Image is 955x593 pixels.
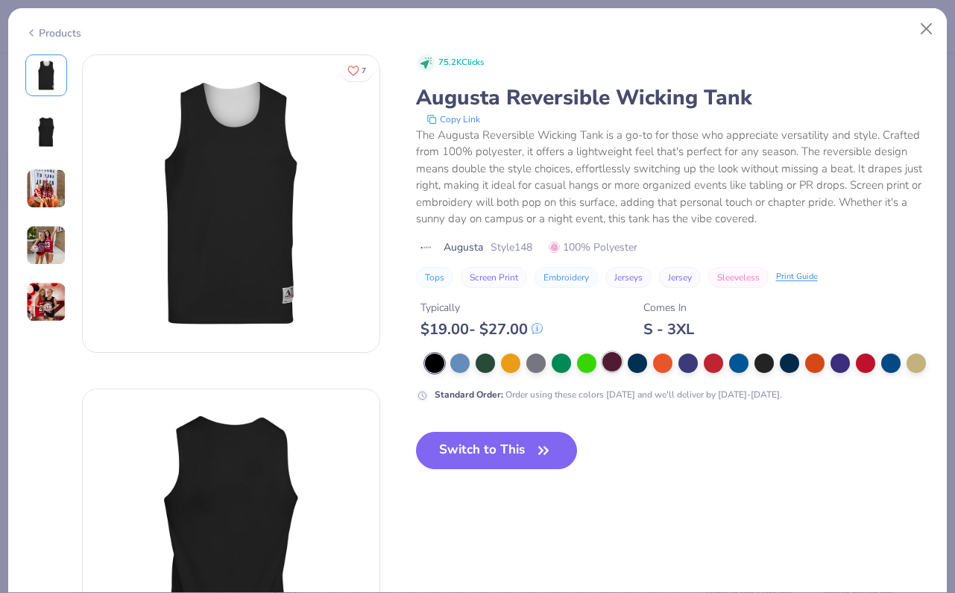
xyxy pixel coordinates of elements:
[444,239,483,255] span: Augusta
[913,15,941,43] button: Close
[438,57,484,69] span: 75.2K Clicks
[25,25,81,41] div: Products
[420,320,543,339] div: $ 19.00 - $ 27.00
[26,169,66,209] img: User generated content
[28,57,64,93] img: Front
[491,239,532,255] span: Style 148
[28,114,64,150] img: Back
[435,388,782,401] div: Order using these colors [DATE] and we'll deliver by [DATE]-[DATE].
[643,300,694,316] div: Comes In
[461,267,527,288] button: Screen Print
[605,267,652,288] button: Jerseys
[416,127,930,228] div: The Augusta Reversible Wicking Tank is a go-to for those who appreciate versatility and style. Cr...
[83,55,379,352] img: Front
[416,84,930,112] div: Augusta Reversible Wicking Tank
[643,320,694,339] div: S - 3XL
[659,267,701,288] button: Jersey
[535,267,598,288] button: Embroidery
[549,239,637,255] span: 100% Polyester
[420,300,543,316] div: Typically
[435,389,503,401] strong: Standard Order :
[26,225,66,266] img: User generated content
[776,271,818,283] div: Print Guide
[416,432,578,469] button: Switch to This
[708,267,769,288] button: Sleeveless
[26,282,66,322] img: User generated content
[362,67,366,75] span: 7
[416,242,436,254] img: brand logo
[422,112,485,127] button: copy to clipboard
[341,60,373,81] button: Like
[416,267,453,288] button: Tops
